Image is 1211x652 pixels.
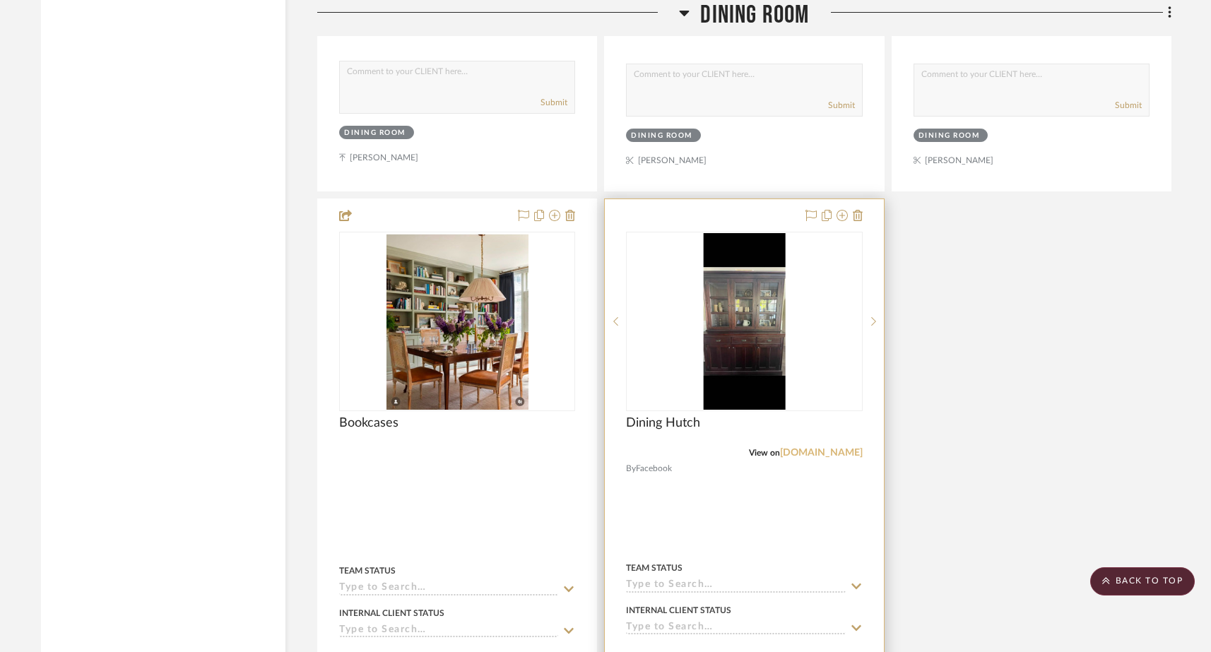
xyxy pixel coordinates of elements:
[386,233,528,410] img: Bookcases
[1090,567,1195,595] scroll-to-top-button: BACK TO TOP
[339,564,396,577] div: Team Status
[339,415,398,431] span: Bookcases
[631,131,692,141] div: Dining Room
[344,128,406,138] div: Dining Room
[339,582,558,595] input: Type to Search…
[704,233,786,410] img: Dining Hutch
[828,99,855,112] button: Submit
[626,622,845,635] input: Type to Search…
[780,448,863,458] a: [DOMAIN_NAME]
[626,415,700,431] span: Dining Hutch
[626,562,683,574] div: Team Status
[339,607,444,620] div: Internal Client Status
[626,462,636,475] span: By
[626,604,731,617] div: Internal Client Status
[626,579,845,593] input: Type to Search…
[339,624,558,638] input: Type to Search…
[636,462,672,475] span: Facebook
[918,131,980,141] div: Dining Room
[340,232,574,410] div: 0
[627,232,861,410] div: 0
[1115,99,1142,112] button: Submit
[540,96,567,109] button: Submit
[749,449,780,457] span: View on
